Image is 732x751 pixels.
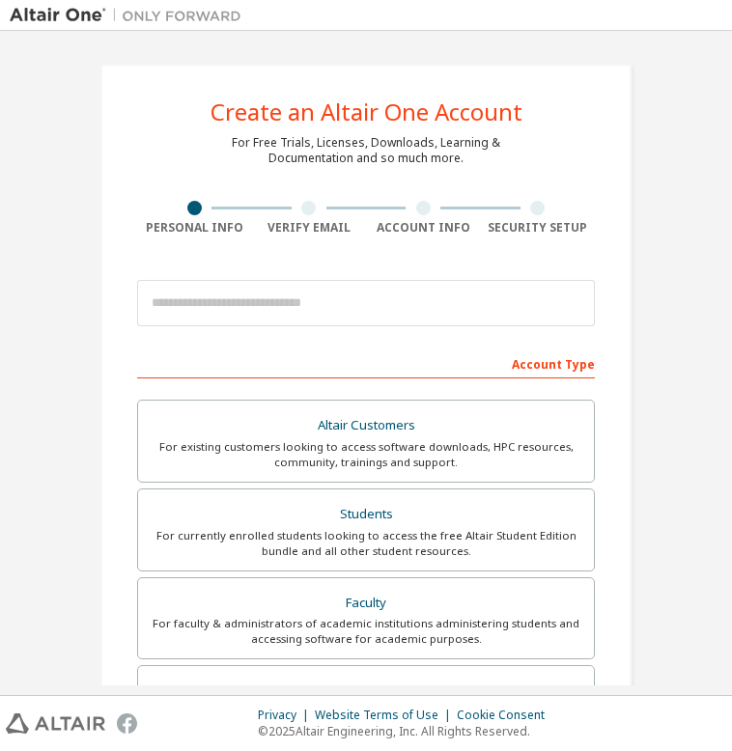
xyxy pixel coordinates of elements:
img: altair_logo.svg [6,713,105,734]
div: Everyone else [150,678,582,705]
div: Account Type [137,348,595,378]
div: Security Setup [481,220,596,236]
div: Personal Info [137,220,252,236]
div: For Free Trials, Licenses, Downloads, Learning & Documentation and so much more. [232,135,500,166]
div: Faculty [150,590,582,617]
div: For currently enrolled students looking to access the free Altair Student Edition bundle and all ... [150,528,582,559]
img: Altair One [10,6,251,25]
div: Privacy [258,708,315,723]
div: Website Terms of Use [315,708,457,723]
div: Students [150,501,582,528]
div: Create an Altair One Account [211,100,522,124]
div: For existing customers looking to access software downloads, HPC resources, community, trainings ... [150,439,582,470]
div: Verify Email [252,220,367,236]
img: facebook.svg [117,713,137,734]
div: Account Info [366,220,481,236]
div: Altair Customers [150,412,582,439]
div: For faculty & administrators of academic institutions administering students and accessing softwa... [150,616,582,647]
p: © 2025 Altair Engineering, Inc. All Rights Reserved. [258,723,556,739]
div: Cookie Consent [457,708,556,723]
